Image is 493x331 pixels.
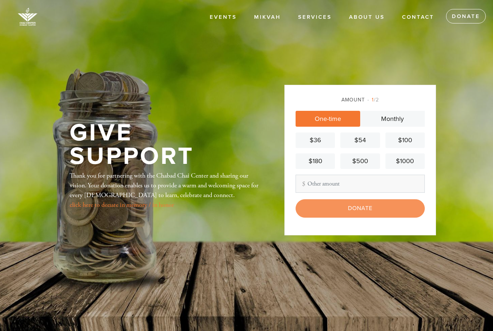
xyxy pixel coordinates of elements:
[360,111,425,127] a: Monthly
[296,132,335,148] a: $36
[397,10,440,24] a: Contact
[343,135,377,145] div: $54
[385,132,425,148] a: $100
[343,156,377,166] div: $500
[298,135,332,145] div: $36
[70,121,261,168] h1: Give Support
[70,171,261,210] div: Thank you for partnering with the Chabad Chai Center and sharing our vision. Your donation enable...
[372,97,374,103] span: 1
[296,96,425,104] div: Amount
[298,156,332,166] div: $180
[344,10,390,24] a: About Us
[388,156,422,166] div: $1000
[340,153,380,169] a: $500
[446,9,486,23] a: Donate
[70,201,174,209] a: click here to donate in memory / in honor
[367,97,379,103] span: /2
[293,10,337,24] a: Services
[388,135,422,145] div: $100
[204,10,242,24] a: Events
[296,153,335,169] a: $180
[11,4,44,30] img: image%20%281%29.png
[385,153,425,169] a: $1000
[249,10,286,24] a: Mikvah
[340,132,380,148] a: $54
[296,175,425,193] input: Other amount
[296,111,360,127] a: One-time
